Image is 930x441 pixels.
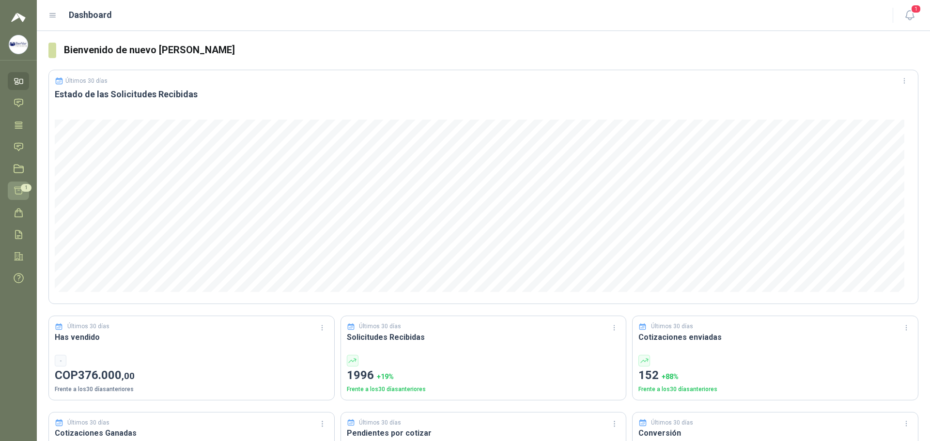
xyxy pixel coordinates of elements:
[64,43,918,58] h3: Bienvenido de nuevo [PERSON_NAME]
[69,8,112,22] h1: Dashboard
[55,385,328,394] p: Frente a los 30 días anteriores
[67,322,109,331] p: Últimos 30 días
[901,7,918,24] button: 1
[55,366,328,385] p: COP
[11,12,26,23] img: Logo peakr
[55,355,66,366] div: -
[911,4,921,14] span: 1
[21,184,31,192] span: 1
[8,182,29,199] a: 1
[67,418,109,427] p: Últimos 30 días
[65,77,108,84] p: Últimos 30 días
[377,373,394,380] span: + 19 %
[78,368,135,382] span: 376.000
[347,331,620,343] h3: Solicitudes Recibidas
[359,418,401,427] p: Últimos 30 días
[651,322,693,331] p: Últimos 30 días
[638,385,912,394] p: Frente a los 30 días anteriores
[347,366,620,385] p: 1996
[55,427,328,439] h3: Cotizaciones Ganadas
[9,35,28,54] img: Company Logo
[55,331,328,343] h3: Has vendido
[638,331,912,343] h3: Cotizaciones enviadas
[662,373,679,380] span: + 88 %
[638,427,912,439] h3: Conversión
[638,366,912,385] p: 152
[347,427,620,439] h3: Pendientes por cotizar
[651,418,693,427] p: Últimos 30 días
[347,385,620,394] p: Frente a los 30 días anteriores
[122,370,135,381] span: ,00
[359,322,401,331] p: Últimos 30 días
[55,89,912,100] h3: Estado de las Solicitudes Recibidas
